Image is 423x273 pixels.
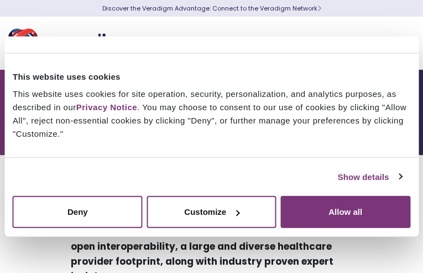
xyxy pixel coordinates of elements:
a: Discover the Veradigm Advantage: Connect to the Veradigm NetworkLearn More [102,4,321,13]
a: Privacy Notice [76,102,137,112]
div: This website uses cookies for site operation, security, personalization, and analytics purposes, ... [13,87,410,141]
button: Toggle Navigation Menu [390,29,406,58]
div: This website uses cookies [13,70,410,83]
span: Learn More [317,4,321,13]
button: Customize [147,196,276,228]
button: Allow all [280,196,410,228]
a: Show details [338,170,402,183]
img: Veradigm logo [8,25,141,61]
button: Deny [13,196,143,228]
